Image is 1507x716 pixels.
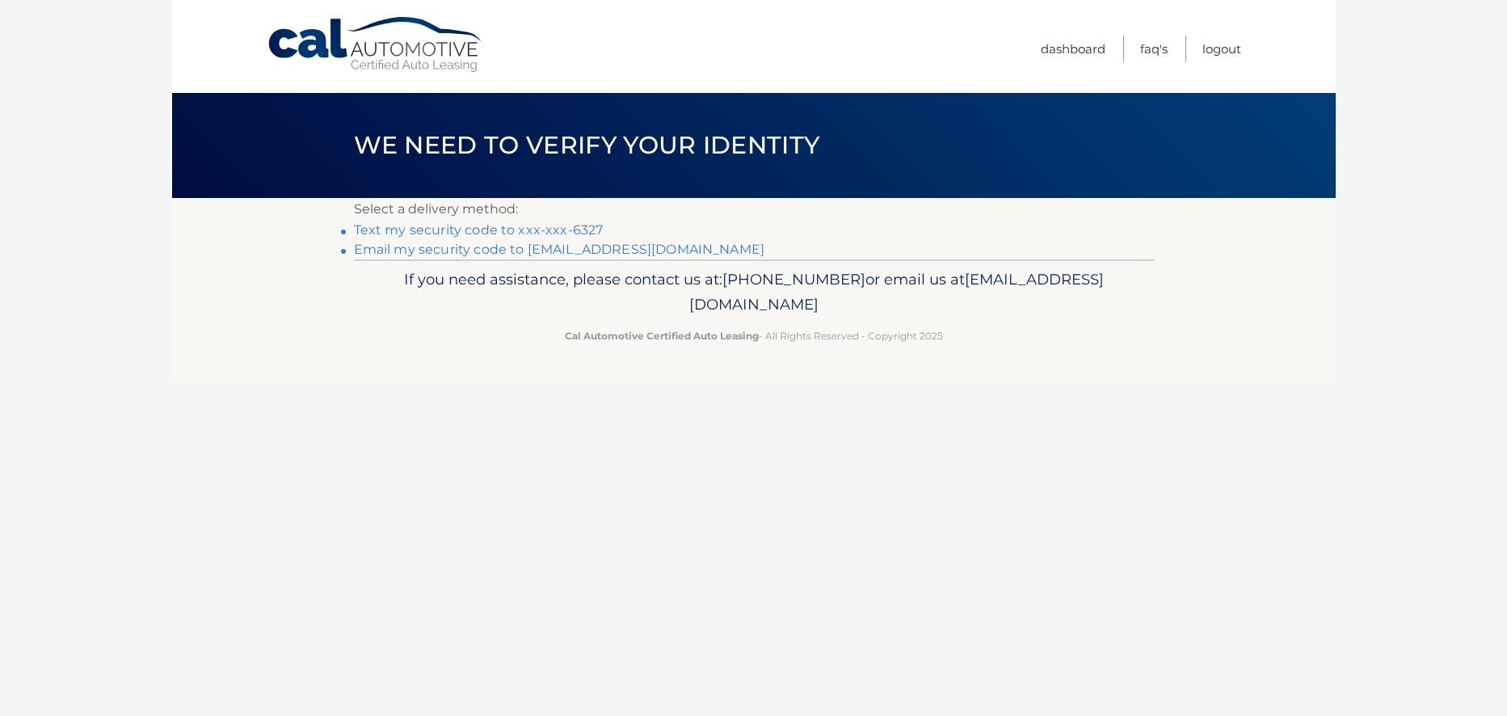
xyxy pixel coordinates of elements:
[1140,36,1168,62] a: FAQ's
[722,270,865,289] span: [PHONE_NUMBER]
[354,242,765,257] a: Email my security code to [EMAIL_ADDRESS][DOMAIN_NAME]
[565,330,759,342] strong: Cal Automotive Certified Auto Leasing
[354,198,1154,221] p: Select a delivery method:
[1041,36,1105,62] a: Dashboard
[354,222,604,238] a: Text my security code to xxx-xxx-6327
[364,267,1143,318] p: If you need assistance, please contact us at: or email us at
[364,327,1143,344] p: - All Rights Reserved - Copyright 2025
[354,130,820,160] span: We need to verify your identity
[267,16,485,74] a: Cal Automotive
[1202,36,1241,62] a: Logout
